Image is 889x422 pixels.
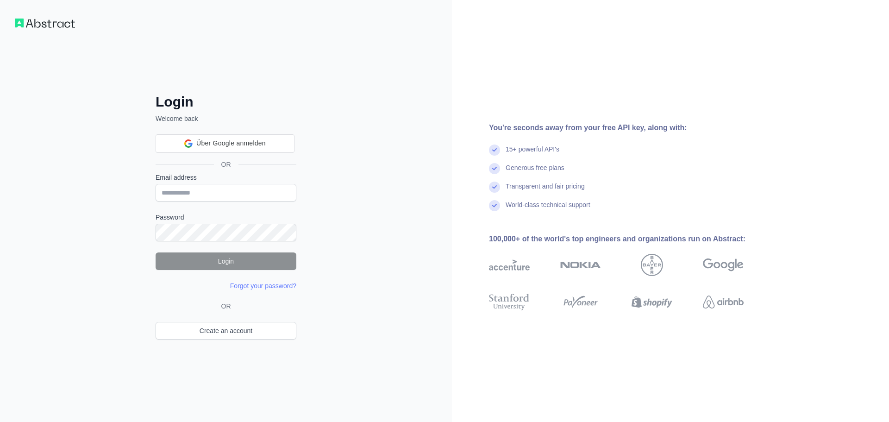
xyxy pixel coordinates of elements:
[156,252,296,270] button: Login
[156,94,296,110] h2: Login
[506,182,585,200] div: Transparent and fair pricing
[156,213,296,222] label: Password
[489,254,530,276] img: accenture
[489,182,500,193] img: check mark
[214,160,238,169] span: OR
[703,254,744,276] img: google
[489,145,500,156] img: check mark
[506,163,564,182] div: Generous free plans
[489,122,773,133] div: You're seconds away from your free API key, along with:
[703,292,744,312] img: airbnb
[560,254,601,276] img: nokia
[156,173,296,182] label: Email address
[489,233,773,245] div: 100,000+ of the world's top engineers and organizations run on Abstract:
[156,322,296,340] a: Create an account
[489,163,500,174] img: check mark
[632,292,672,312] img: shopify
[641,254,663,276] img: bayer
[506,145,559,163] div: 15+ powerful API's
[156,134,294,153] div: Über Google anmelden
[156,114,296,123] p: Welcome back
[560,292,601,312] img: payoneer
[218,302,235,311] span: OR
[230,282,296,290] a: Forgot your password?
[15,19,75,28] img: Workflow
[196,139,266,148] span: Über Google anmelden
[489,292,530,312] img: stanford university
[506,200,590,219] div: World-class technical support
[489,200,500,211] img: check mark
